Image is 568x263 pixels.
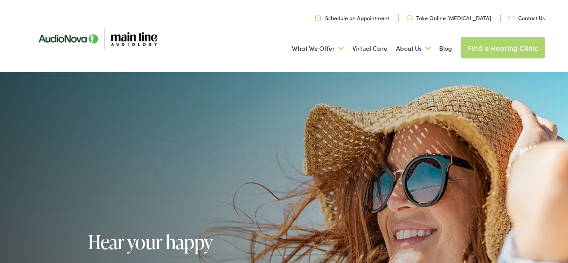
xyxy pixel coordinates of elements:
h1: Hear your happy [88,232,287,252]
a: Virtual Care [352,32,387,65]
img: utility icon [315,15,321,21]
a: Schedule an Appointment [315,14,389,22]
a: Find a Hearing Clinic [461,37,545,58]
a: Take Online [MEDICAL_DATA] [406,14,491,22]
img: utility icon [508,16,515,20]
img: utility icon [406,15,413,21]
a: Contact Us [508,14,545,22]
a: Blog [439,32,452,65]
a: About Us [396,32,431,65]
a: What We Offer [292,32,344,65]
